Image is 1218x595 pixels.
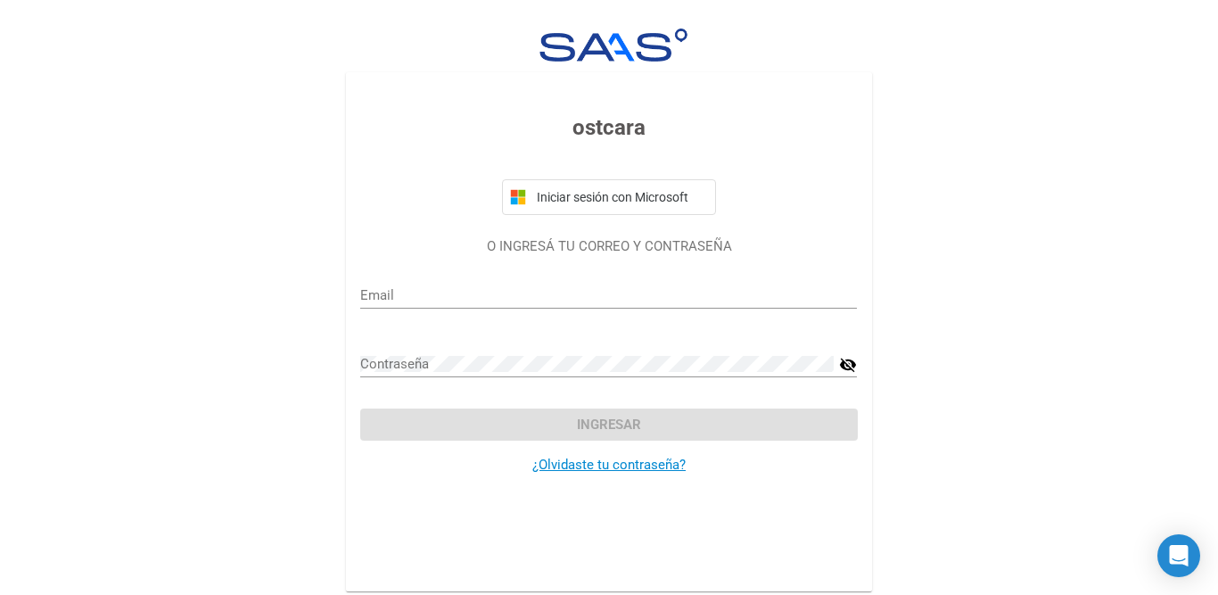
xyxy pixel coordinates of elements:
a: ¿Olvidaste tu contraseña? [532,457,686,473]
button: Iniciar sesión con Microsoft [502,179,716,215]
div: Open Intercom Messenger [1157,534,1200,577]
button: Ingresar [360,409,857,441]
mat-icon: visibility_off [839,354,857,376]
span: Iniciar sesión con Microsoft [533,190,708,204]
h3: ostcara [360,112,857,144]
p: O INGRESÁ TU CORREO Y CONTRASEÑA [360,236,857,257]
span: Ingresar [577,417,641,433]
